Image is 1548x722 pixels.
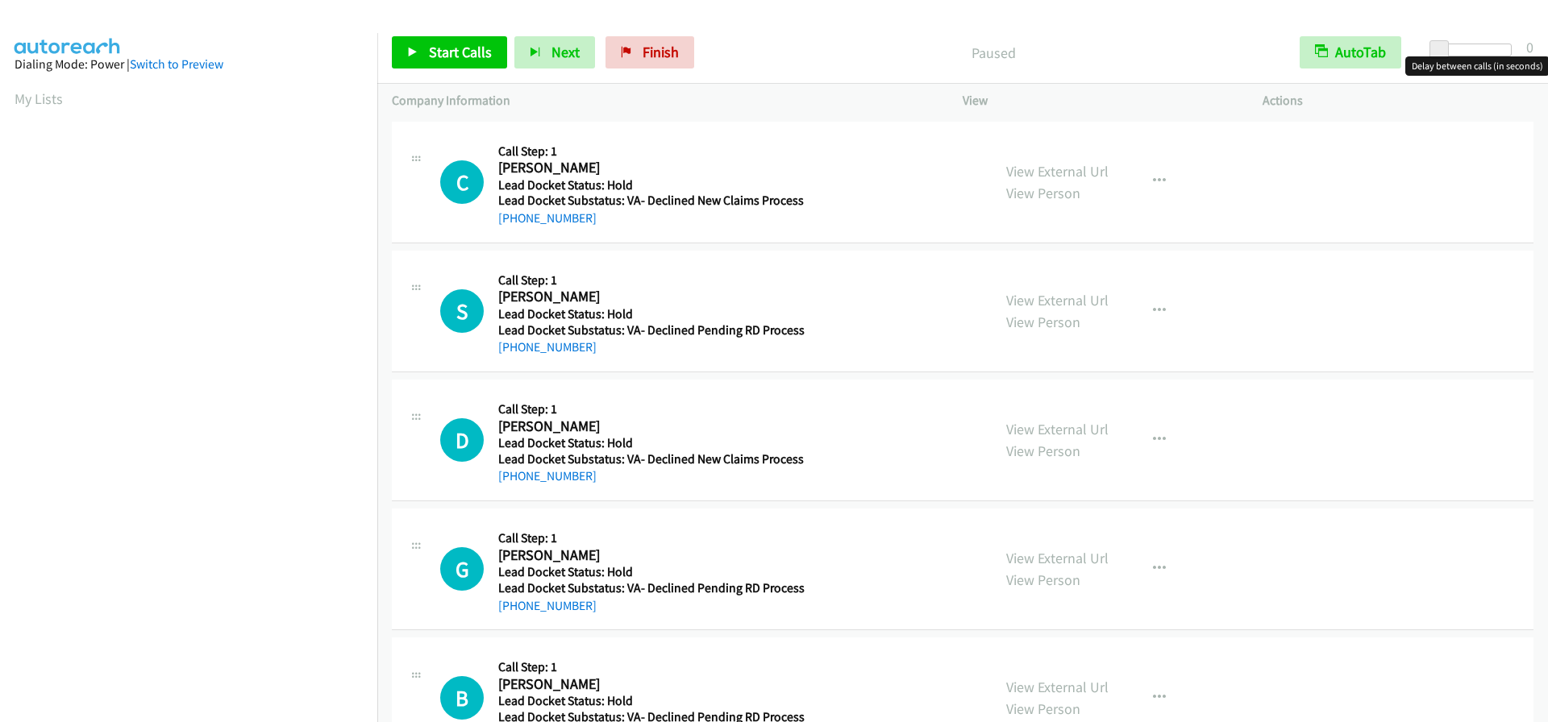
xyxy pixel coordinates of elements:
h2: [PERSON_NAME] [498,159,798,177]
a: View External Url [1006,420,1109,438]
a: View External Url [1006,291,1109,309]
h5: Call Step: 1 [498,272,805,288]
h5: Lead Docket Status: Hold [498,435,804,451]
h5: Call Step: 1 [498,659,805,675]
h2: [PERSON_NAME] [498,288,798,306]
button: Next [514,36,595,68]
a: View External Url [1006,162,1109,180]
div: 0 [1526,36,1533,58]
h5: Lead Docket Status: Hold [498,177,804,193]
a: View Person [1006,313,1080,331]
h1: B [440,676,484,720]
h5: Lead Docket Substatus: VA- Declined Pending RD Process [498,580,805,596]
div: The call is yet to be attempted [440,676,484,720]
p: View [963,91,1234,110]
a: My Lists [15,89,63,108]
p: Paused [716,42,1271,64]
button: AutoTab [1300,36,1401,68]
h5: Lead Docket Substatus: VA- Declined New Claims Process [498,193,804,209]
a: View Person [1006,699,1080,718]
a: [PHONE_NUMBER] [498,598,597,613]
span: Start Calls [429,43,492,61]
h1: S [440,289,484,333]
h5: Call Step: 1 [498,143,804,160]
h1: D [440,418,484,462]
h1: G [440,547,484,591]
a: View Person [1006,184,1080,202]
div: The call is yet to be attempted [440,547,484,591]
span: Finish [643,43,679,61]
h2: [PERSON_NAME] [498,546,798,565]
p: Actions [1263,91,1533,110]
a: [PHONE_NUMBER] [498,339,597,355]
a: Start Calls [392,36,507,68]
p: Company Information [392,91,934,110]
a: Finish [605,36,694,68]
div: The call is yet to be attempted [440,418,484,462]
a: Switch to Preview [130,56,223,72]
h5: Lead Docket Substatus: VA- Declined New Claims Process [498,451,804,467]
h5: Call Step: 1 [498,401,804,417]
a: View External Url [1006,549,1109,567]
h5: Lead Docket Status: Hold [498,564,805,580]
h2: [PERSON_NAME] [498,675,798,694]
a: [PHONE_NUMBER] [498,210,597,226]
div: The call is yet to be attempted [440,289,484,333]
h5: Lead Docket Status: Hold [498,693,805,709]
a: View Person [1006,571,1080,589]
span: Next [551,43,580,61]
h1: C [440,160,484,204]
a: View Person [1006,442,1080,460]
div: The call is yet to be attempted [440,160,484,204]
h5: Call Step: 1 [498,530,805,546]
div: Dialing Mode: Power | [15,55,363,74]
h5: Lead Docket Substatus: VA- Declined Pending RD Process [498,322,805,338]
a: View External Url [1006,678,1109,696]
a: [PHONE_NUMBER] [498,468,597,483]
h5: Lead Docket Status: Hold [498,306,805,322]
h2: [PERSON_NAME] [498,417,798,436]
